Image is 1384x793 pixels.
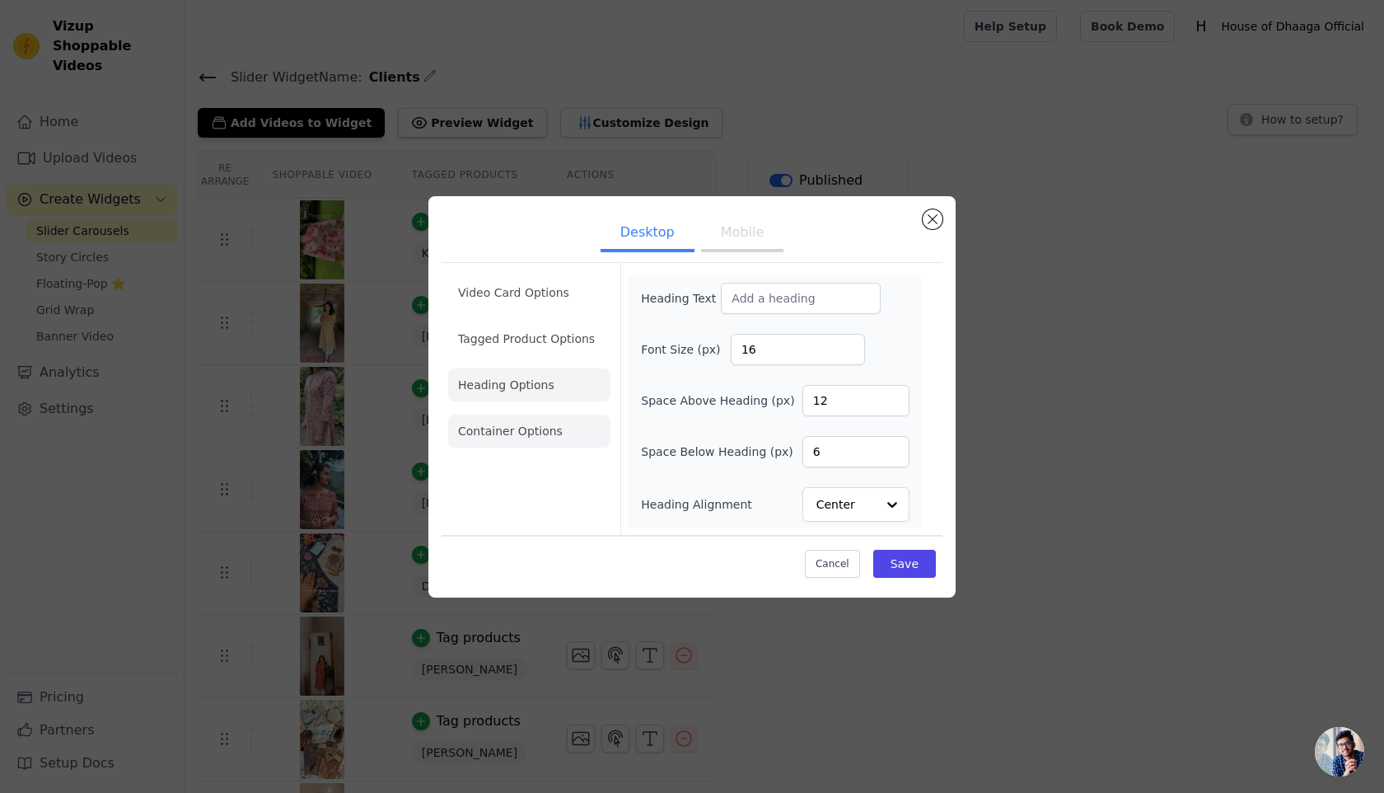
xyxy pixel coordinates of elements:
label: Heading Alignment [641,496,755,513]
button: Cancel [805,550,860,578]
button: Desktop [601,216,694,252]
button: Mobile [701,216,783,252]
li: Heading Options [448,368,610,401]
input: Add a heading [721,283,881,314]
li: Container Options [448,415,610,448]
li: Video Card Options [448,276,610,309]
button: Close modal [923,209,942,229]
label: Space Above Heading (px) [641,392,794,409]
label: Space Below Heading (px) [641,443,793,460]
a: Open chat [1315,727,1364,777]
label: Heading Text [641,290,721,307]
button: Save [873,550,936,578]
li: Tagged Product Options [448,322,610,355]
label: Font Size (px) [641,341,731,358]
